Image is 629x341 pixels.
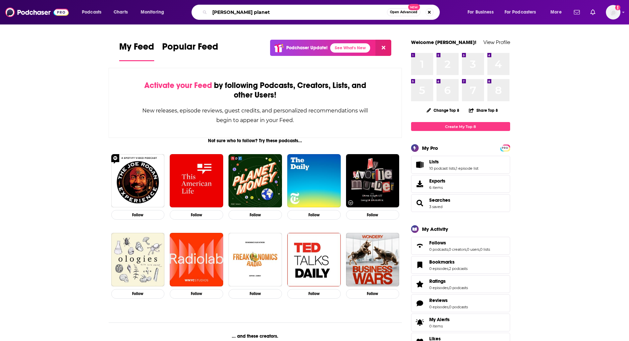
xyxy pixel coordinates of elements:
span: Reviews [411,294,510,312]
button: Change Top 8 [423,106,464,114]
a: Create My Top 8 [411,122,510,131]
button: Open AdvancedNew [387,8,420,16]
span: New [408,4,420,10]
div: Search podcasts, credits, & more... [198,5,446,20]
input: Search podcasts, credits, & more... [210,7,387,18]
button: open menu [136,7,173,18]
span: Ratings [429,278,446,284]
a: Show notifications dropdown [588,7,598,18]
a: Bookmarks [413,260,427,270]
a: 0 episodes [429,285,448,290]
span: PRO [501,146,509,150]
span: Exports [413,179,427,189]
span: My Alerts [413,318,427,327]
svg: Add a profile image [615,5,620,10]
span: Reviews [429,297,448,303]
span: Bookmarks [429,259,455,265]
a: Reviews [429,297,468,303]
span: For Business [468,8,494,17]
div: Not sure who to follow? Try these podcasts... [109,138,402,144]
a: Business Wars [346,233,400,286]
div: ... and these creators. [109,333,402,339]
img: The Daily [287,154,341,208]
img: Planet Money [228,154,282,208]
button: open menu [500,7,546,18]
a: 0 podcasts [429,247,448,252]
img: TED Talks Daily [287,233,341,286]
span: More [550,8,562,17]
span: For Podcasters [505,8,536,17]
button: Follow [170,289,223,299]
span: Logged in as gabrielle.gantz [606,5,620,20]
a: 1 episode list [456,166,478,171]
a: 0 episodes [429,305,448,309]
img: User Profile [606,5,620,20]
img: Freakonomics Radio [228,233,282,286]
a: 0 users [467,247,479,252]
div: My Pro [422,145,438,151]
span: , [466,247,467,252]
a: Follows [429,240,490,246]
a: Bookmarks [429,259,468,265]
a: Popular Feed [162,41,218,61]
span: Bookmarks [411,256,510,274]
a: 0 podcasts [449,305,468,309]
button: Share Top 8 [469,104,498,117]
img: Ologies with Alie Ward [111,233,165,286]
span: Lists [429,159,439,165]
span: Activate your Feed [144,80,212,90]
a: Exports [411,175,510,193]
img: Podchaser - Follow, Share and Rate Podcasts [5,6,69,19]
img: This American Life [170,154,223,208]
button: Show profile menu [606,5,620,20]
a: 10 podcast lists [429,166,455,171]
span: Lists [411,156,510,174]
span: Open Advanced [390,11,417,14]
button: Follow [228,289,282,299]
div: My Activity [422,226,448,232]
div: by following Podcasts, Creators, Lists, and other Users! [142,81,369,100]
a: Reviews [413,299,427,308]
span: Charts [114,8,128,17]
span: Follows [411,237,510,255]
button: Follow [111,289,165,299]
span: 6 items [429,185,445,190]
button: Follow [287,210,341,220]
img: My Favorite Murder with Karen Kilgariff and Georgia Hardstark [346,154,400,208]
img: The Joe Rogan Experience [111,154,165,208]
a: Ratings [413,279,427,289]
a: Follows [413,241,427,250]
span: Podcasts [82,8,101,17]
a: Lists [413,160,427,169]
button: Follow [228,210,282,220]
span: Monitoring [141,8,164,17]
img: Radiolab [170,233,223,286]
span: Exports [429,178,445,184]
button: Follow [170,210,223,220]
span: Searches [411,194,510,212]
a: 0 episodes [429,266,448,271]
div: New releases, episode reviews, guest credits, and personalized recommendations will begin to appe... [142,106,369,125]
button: open menu [463,7,502,18]
button: Follow [287,289,341,299]
a: Ratings [429,278,468,284]
p: Podchaser Update! [286,45,328,51]
span: Ratings [411,275,510,293]
a: 0 lists [480,247,490,252]
a: 2 podcasts [449,266,468,271]
a: My Feed [119,41,154,61]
